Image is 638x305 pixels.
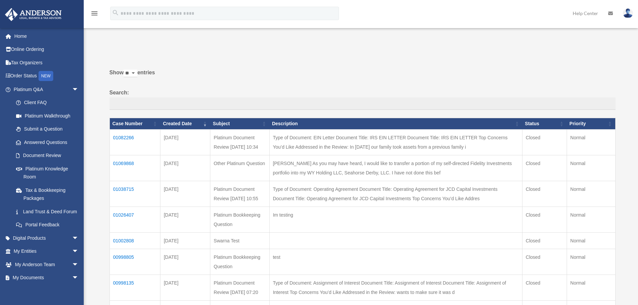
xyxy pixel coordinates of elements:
a: Land Trust & Deed Forum [9,205,85,218]
th: Created Date: activate to sort column ascending [160,118,210,130]
td: Platinum Document Review [DATE] 10:55 [210,181,270,207]
td: Type of Document: EIN Letter Document Title: IRS EIN LETTER Document Title: IRS EIN LETTER Top Co... [269,129,522,155]
td: Closed [522,181,567,207]
td: Closed [522,155,567,181]
img: User Pic [623,8,633,18]
span: arrow_drop_down [72,231,85,245]
a: Portal Feedback [9,218,85,232]
td: 01002808 [110,232,160,249]
a: Tax & Bookkeeping Packages [9,183,85,205]
td: [DATE] [160,155,210,181]
span: arrow_drop_down [72,271,85,285]
th: Priority: activate to sort column ascending [567,118,615,130]
th: Subject: activate to sort column ascending [210,118,270,130]
td: test [269,249,522,275]
span: arrow_drop_down [72,83,85,96]
td: [DATE] [160,207,210,232]
a: Platinum Q&Aarrow_drop_down [5,83,85,96]
span: arrow_drop_down [72,258,85,272]
td: [DATE] [160,275,210,300]
td: [DATE] [160,181,210,207]
td: Closed [522,207,567,232]
label: Search: [110,88,616,110]
td: Im testing [269,207,522,232]
span: arrow_drop_down [72,245,85,258]
a: Digital Productsarrow_drop_down [5,231,89,245]
a: My Entitiesarrow_drop_down [5,245,89,258]
a: menu [90,12,98,17]
td: [DATE] [160,129,210,155]
td: Other Platinum Question [210,155,270,181]
a: Answered Questions [9,136,82,149]
th: Status: activate to sort column ascending [522,118,567,130]
td: 00998135 [110,275,160,300]
td: Type of Document: Operating Agreement Document Title: Operating Agreement for JCD Capital Investm... [269,181,522,207]
td: Closed [522,129,567,155]
th: Case Number: activate to sort column ascending [110,118,160,130]
img: Anderson Advisors Platinum Portal [3,8,64,21]
td: Closed [522,232,567,249]
td: Type of Document: Assignment of Interest Document Title: Assignment of Interest Document Title: A... [269,275,522,300]
td: Platinum Bookkeeping Question [210,207,270,232]
td: 01038715 [110,181,160,207]
a: Document Review [9,149,85,162]
a: Tax Organizers [5,56,89,69]
td: 01026407 [110,207,160,232]
i: search [112,9,119,16]
select: Showentries [124,70,137,77]
td: [DATE] [160,249,210,275]
i: menu [90,9,98,17]
td: Swarna Test [210,232,270,249]
th: Description: activate to sort column ascending [269,118,522,130]
a: Online Ordering [5,43,89,56]
input: Search: [110,97,616,110]
td: Closed [522,275,567,300]
td: Normal [567,275,615,300]
a: Platinum Knowledge Room [9,162,85,183]
td: Platinum Document Review [DATE] 10:34 [210,129,270,155]
td: Normal [567,129,615,155]
td: 01069868 [110,155,160,181]
td: [PERSON_NAME] As you may have heard, I would like to transfer a portion of my self-directed Fidel... [269,155,522,181]
td: Normal [567,155,615,181]
td: Normal [567,207,615,232]
a: Platinum Walkthrough [9,109,85,123]
label: Show entries [110,68,616,84]
a: Order StatusNEW [5,69,89,83]
td: Closed [522,249,567,275]
td: [DATE] [160,232,210,249]
div: NEW [39,71,53,81]
td: Normal [567,232,615,249]
td: Normal [567,181,615,207]
td: Platinum Document Review [DATE] 07:20 [210,275,270,300]
td: 01082266 [110,129,160,155]
td: 00998805 [110,249,160,275]
a: My Documentsarrow_drop_down [5,271,89,285]
a: My Anderson Teamarrow_drop_down [5,258,89,271]
td: Normal [567,249,615,275]
a: Client FAQ [9,96,85,109]
a: Home [5,29,89,43]
a: Submit a Question [9,123,85,136]
td: Platinum Bookkeeping Question [210,249,270,275]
